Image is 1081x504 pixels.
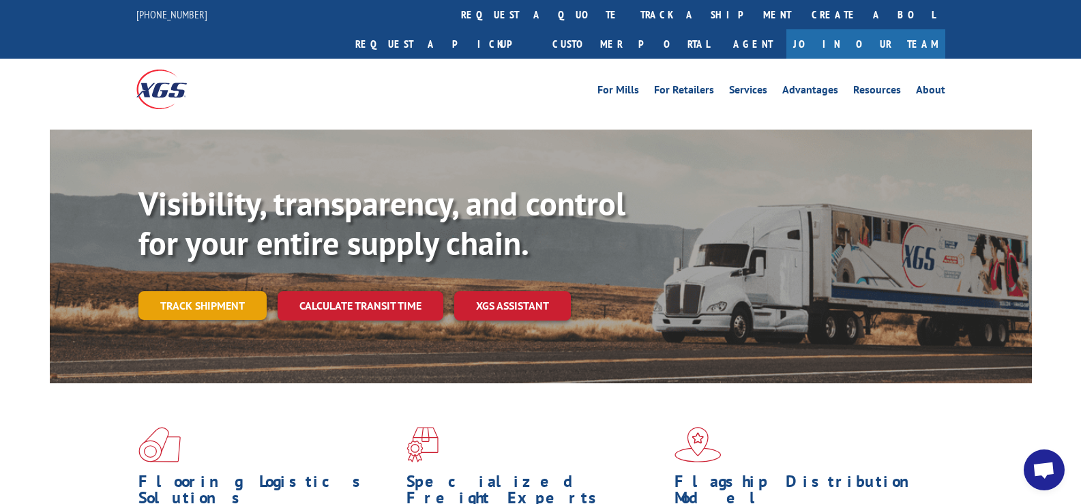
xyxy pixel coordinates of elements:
[782,85,838,100] a: Advantages
[138,182,625,264] b: Visibility, transparency, and control for your entire supply chain.
[136,8,207,21] a: [PHONE_NUMBER]
[278,291,443,321] a: Calculate transit time
[675,427,722,462] img: xgs-icon-flagship-distribution-model-red
[345,29,542,59] a: Request a pickup
[406,427,439,462] img: xgs-icon-focused-on-flooring-red
[916,85,945,100] a: About
[138,291,267,320] a: Track shipment
[654,85,714,100] a: For Retailers
[138,427,181,462] img: xgs-icon-total-supply-chain-intelligence-red
[729,85,767,100] a: Services
[597,85,639,100] a: For Mills
[720,29,786,59] a: Agent
[1024,449,1065,490] a: Open chat
[542,29,720,59] a: Customer Portal
[786,29,945,59] a: Join Our Team
[853,85,901,100] a: Resources
[454,291,571,321] a: XGS ASSISTANT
